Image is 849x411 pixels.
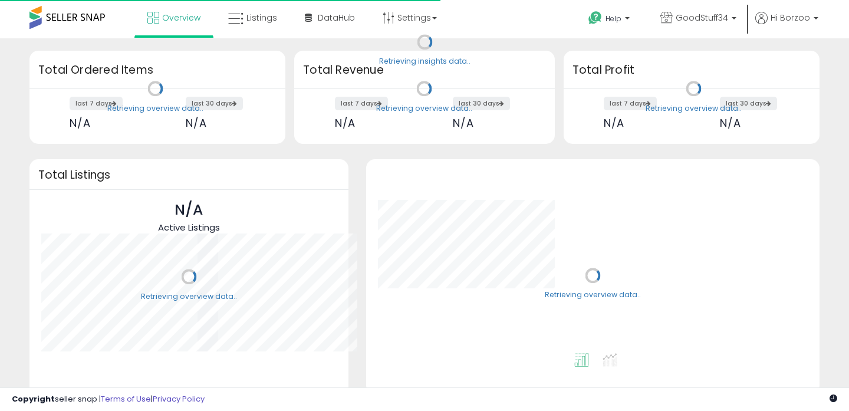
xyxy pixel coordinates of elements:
div: Retrieving overview data.. [646,103,742,114]
span: Help [606,14,621,24]
div: Retrieving overview data.. [545,290,641,301]
strong: Copyright [12,393,55,405]
div: Retrieving overview data.. [107,103,203,114]
span: DataHub [318,12,355,24]
span: Listings [246,12,277,24]
div: Retrieving overview data.. [376,103,472,114]
a: Hi Borzoo [755,12,818,38]
i: Get Help [588,11,603,25]
a: Help [579,2,641,38]
span: Overview [162,12,200,24]
div: Retrieving overview data.. [141,291,237,302]
span: GoodStuff34 [676,12,728,24]
span: Hi Borzoo [771,12,810,24]
div: seller snap | | [12,394,205,405]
